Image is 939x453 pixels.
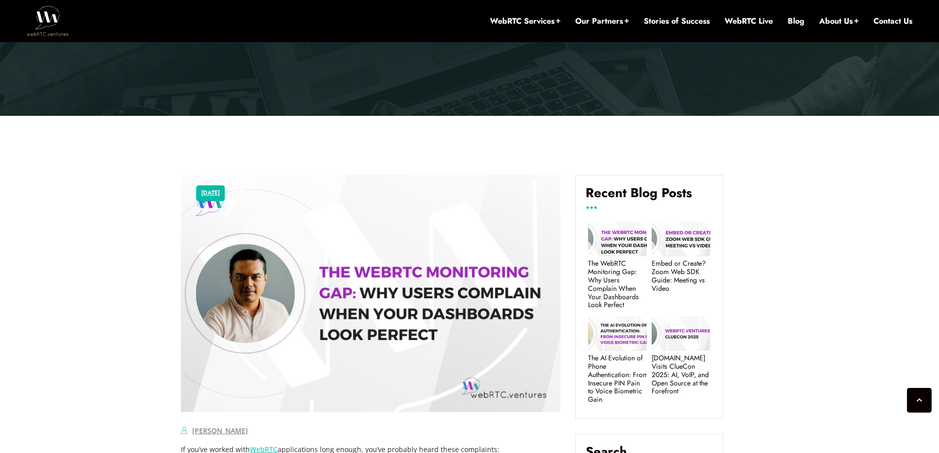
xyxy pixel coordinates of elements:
[27,6,69,35] img: WebRTC.ventures
[588,259,647,309] a: The WebRTC Monitoring Gap: Why Users Complain When Your Dashboards Look Perfect
[575,16,629,27] a: Our Partners
[588,354,647,404] a: The AI Evolution of Phone Authentication: From Insecure PIN Pain to Voice Biometric Gain
[644,16,710,27] a: Stories of Success
[873,16,912,27] a: Contact Us
[788,16,804,27] a: Blog
[652,354,710,395] a: [DOMAIN_NAME] Visits ClueCon 2025: AI, VoIP, and Open Source at the Forefront
[586,185,713,208] h4: Recent Blog Posts
[652,259,710,292] a: Embed or Create? Zoom Web SDK Guide: Meeting vs Video
[490,16,560,27] a: WebRTC Services
[201,187,220,200] a: [DATE]
[192,426,248,435] a: [PERSON_NAME]
[819,16,859,27] a: About Us
[725,16,773,27] a: WebRTC Live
